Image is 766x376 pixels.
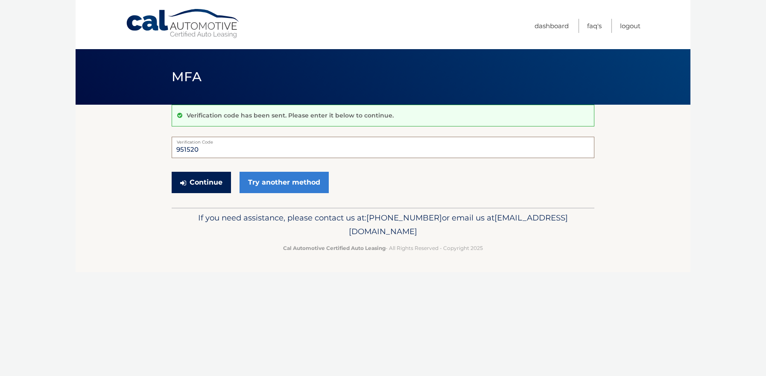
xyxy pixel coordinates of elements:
[172,69,202,85] span: MFA
[240,172,329,193] a: Try another method
[126,9,241,39] a: Cal Automotive
[177,244,589,253] p: - All Rights Reserved - Copyright 2025
[283,245,386,251] strong: Cal Automotive Certified Auto Leasing
[366,213,442,223] span: [PHONE_NUMBER]
[177,211,589,238] p: If you need assistance, please contact us at: or email us at
[349,213,568,236] span: [EMAIL_ADDRESS][DOMAIN_NAME]
[172,137,594,158] input: Verification Code
[187,112,394,119] p: Verification code has been sent. Please enter it below to continue.
[172,137,594,144] label: Verification Code
[535,19,569,33] a: Dashboard
[620,19,640,33] a: Logout
[587,19,602,33] a: FAQ's
[172,172,231,193] button: Continue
